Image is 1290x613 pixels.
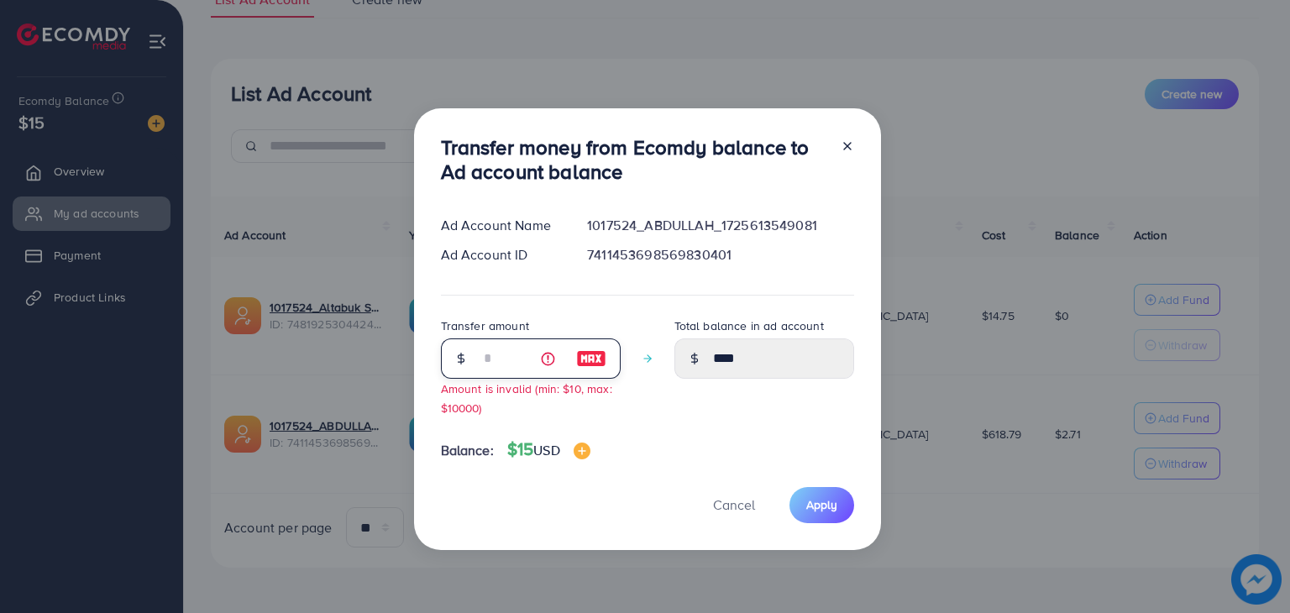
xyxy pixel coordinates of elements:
label: Total balance in ad account [674,317,824,334]
span: USD [533,441,559,459]
h4: $15 [507,439,590,460]
small: Amount is invalid (min: $10, max: $10000) [441,380,612,416]
img: image [576,348,606,369]
div: 1017524_ABDULLAH_1725613549081 [574,216,867,235]
div: Ad Account Name [427,216,574,235]
button: Cancel [692,487,776,523]
h3: Transfer money from Ecomdy balance to Ad account balance [441,135,827,184]
span: Apply [806,496,837,513]
label: Transfer amount [441,317,529,334]
span: Balance: [441,441,494,460]
div: Ad Account ID [427,245,574,265]
span: Cancel [713,495,755,514]
img: image [574,443,590,459]
div: 7411453698569830401 [574,245,867,265]
button: Apply [789,487,854,523]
